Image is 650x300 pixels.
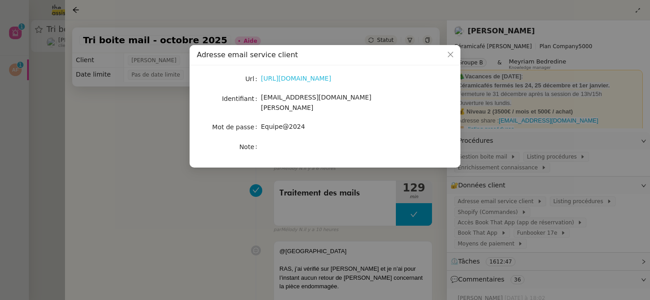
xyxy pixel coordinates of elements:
[222,92,261,105] label: Identifiant
[261,94,371,111] span: [EMAIL_ADDRESS][DOMAIN_NAME][PERSON_NAME]
[239,141,261,153] label: Note
[212,121,261,133] label: Mot de passe
[261,75,331,82] a: [URL][DOMAIN_NAME]
[261,123,305,130] span: Equipe@2024
[197,50,298,59] span: Adresse email service client
[245,73,261,85] label: Url
[441,45,460,65] button: Close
